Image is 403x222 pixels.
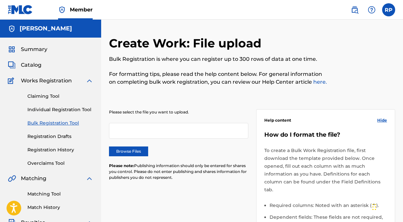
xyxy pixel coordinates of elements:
[21,175,46,182] span: Matching
[385,135,403,188] iframe: Resource Center
[109,55,329,63] p: Bulk Registration is where you can register up to 300 rows of data at one time.
[21,45,47,53] span: Summary
[368,6,376,14] img: help
[109,146,148,156] label: Browse Files
[109,109,248,115] p: Please select the file you want to upload.
[351,6,359,14] img: search
[365,3,378,16] div: Help
[8,45,47,53] a: SummarySummary
[27,106,93,113] a: Individual Registration Tool
[8,25,16,33] img: Accounts
[372,197,376,217] div: Drag
[21,77,72,85] span: Works Registration
[270,201,387,213] li: Required columns: Noted with an asterisk ( * ).
[8,77,16,85] img: Works Registration
[264,146,387,194] p: To create a Bulk Work Registration file, first download the template provided below. Once opened,...
[8,175,16,182] img: Matching
[264,131,387,139] h5: How do I format the file?
[109,70,329,86] p: For formatting tips, please read the help content below. For general information on completing bu...
[382,3,395,16] div: User Menu
[264,117,291,123] span: Help content
[27,146,93,153] a: Registration History
[312,79,327,85] a: here.
[27,133,93,140] a: Registration Drafts
[8,5,33,14] img: MLC Logo
[58,6,66,14] img: Top Rightsholder
[370,191,403,222] iframe: Chat Widget
[85,175,93,182] img: expand
[109,163,134,168] span: Please note:
[8,45,16,53] img: Summary
[8,61,16,69] img: Catalog
[109,36,265,51] h2: Create Work: File upload
[348,3,361,16] a: Public Search
[27,191,93,197] a: Matching Tool
[20,25,72,32] h5: Richard Peebles
[21,61,41,69] span: Catalog
[27,204,93,211] a: Match History
[377,117,387,123] span: Hide
[27,120,93,127] a: Bulk Registration Tool
[8,61,41,69] a: CatalogCatalog
[85,77,93,85] img: expand
[27,93,93,100] a: Claiming Tool
[70,6,93,13] span: Member
[27,160,93,167] a: Overclaims Tool
[109,163,248,180] p: Publishing information should only be entered for shares you control. Please do not enter publish...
